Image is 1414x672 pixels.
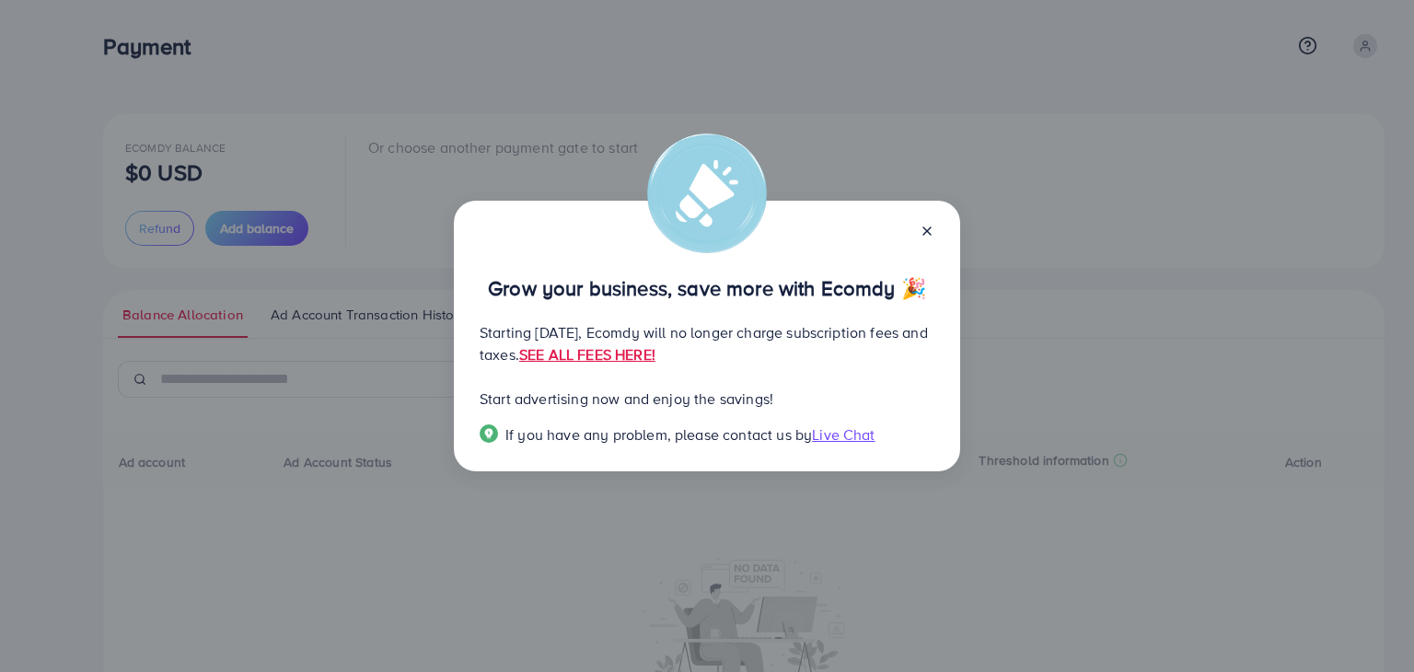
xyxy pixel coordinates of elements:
p: Starting [DATE], Ecomdy will no longer charge subscription fees and taxes. [480,321,934,365]
p: Grow your business, save more with Ecomdy 🎉 [480,277,934,299]
img: Popup guide [480,424,498,443]
span: Live Chat [812,424,875,445]
p: Start advertising now and enjoy the savings! [480,388,934,410]
a: SEE ALL FEES HERE! [519,344,655,365]
span: If you have any problem, please contact us by [505,424,812,445]
img: alert [647,133,767,253]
